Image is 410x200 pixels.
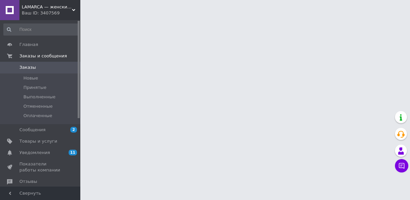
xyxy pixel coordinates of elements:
[22,10,80,16] div: Ваш ID: 3407569
[70,127,77,133] span: 2
[19,53,67,59] span: Заказы и сообщения
[3,23,79,36] input: Поиск
[19,179,37,185] span: Отзывы
[23,85,47,91] span: Принятые
[19,150,50,156] span: Уведомления
[19,64,36,70] span: Заказы
[19,161,62,173] span: Показатели работы компании
[23,103,53,109] span: Отмененные
[69,150,77,155] span: 11
[23,94,56,100] span: Выполненные
[19,127,46,133] span: Сообщения
[19,138,57,144] span: Товары и услуги
[19,42,38,48] span: Главная
[395,159,408,172] button: Чат с покупателем
[23,75,38,81] span: Новые
[22,4,72,10] span: LAMARCA — женские и мужские сумки, кошельки, рюкзаки, аксессуары
[23,113,52,119] span: Оплаченные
